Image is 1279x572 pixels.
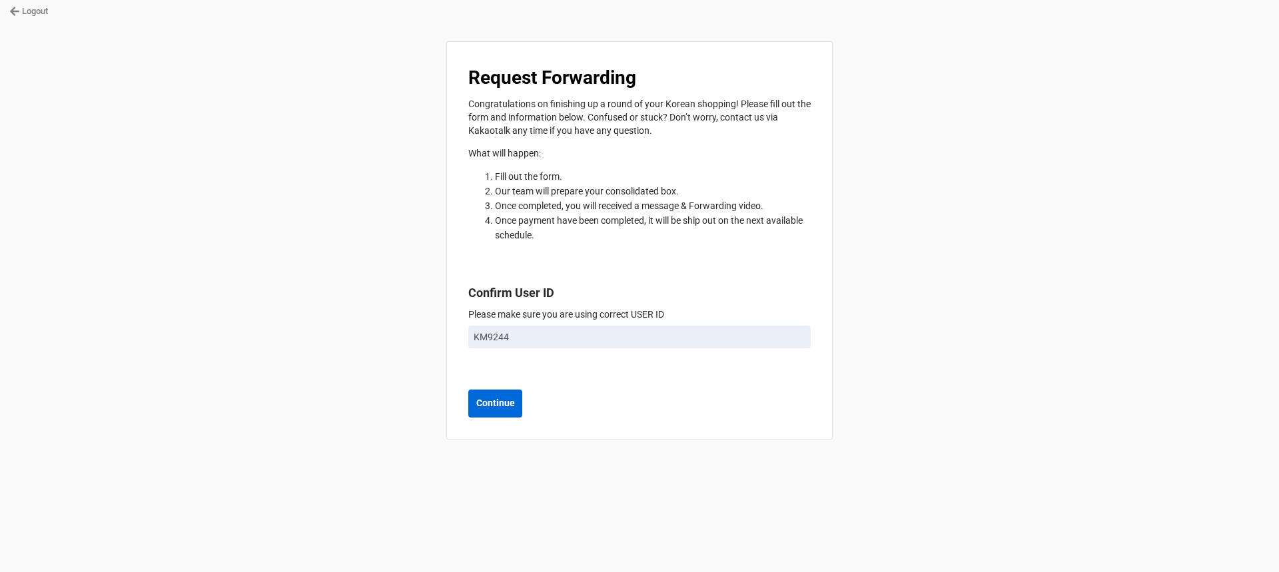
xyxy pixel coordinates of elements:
li: Once payment have been completed, it will be ship out on the next available schedule. [495,213,811,242]
li: Fill out the form. [495,169,811,184]
button: Continue [468,390,522,418]
li: Once completed, you will received a message & Forwarding video. [495,198,811,213]
p: Please make sure you are using correct USER ID [468,308,811,321]
li: Our team will prepare your consolidated box. [495,184,811,198]
b: Request Forwarding [468,67,636,89]
a: Logout [9,5,48,18]
p: Congratulations on finishing up a round of your Korean shopping! Please fill out the form and inf... [468,97,811,137]
p: What will happen: [468,146,811,160]
b: Continue [476,396,515,410]
label: Confirm User ID [468,284,554,302]
p: KM9244 [474,330,805,344]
